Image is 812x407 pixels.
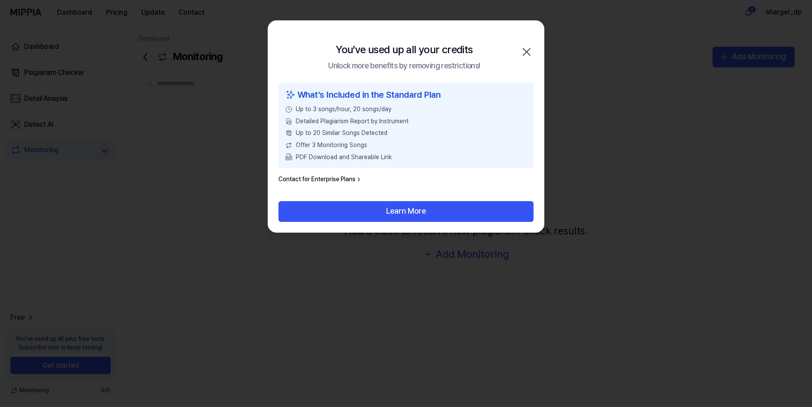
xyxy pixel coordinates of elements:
a: Contact for Enterprise Plans [278,175,362,184]
img: sparkles icon [285,88,296,102]
button: Learn More [278,201,534,222]
span: Detailed Plagiarism Report by Instrument [296,117,409,126]
div: What’s Included in the Standard Plan [285,88,527,102]
span: Offer 3 Monitoring Songs [296,141,367,150]
span: Up to 20 Similar Songs Detected [296,129,387,138]
span: PDF Download and Shareable Link [296,153,392,162]
span: Up to 3 songs/hour, 20 songs/day [296,105,391,114]
img: PDF Download [285,154,292,160]
div: Unlock more benefits by removing restrictions! [328,60,480,72]
div: You’ve used up all your credits [336,42,473,58]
